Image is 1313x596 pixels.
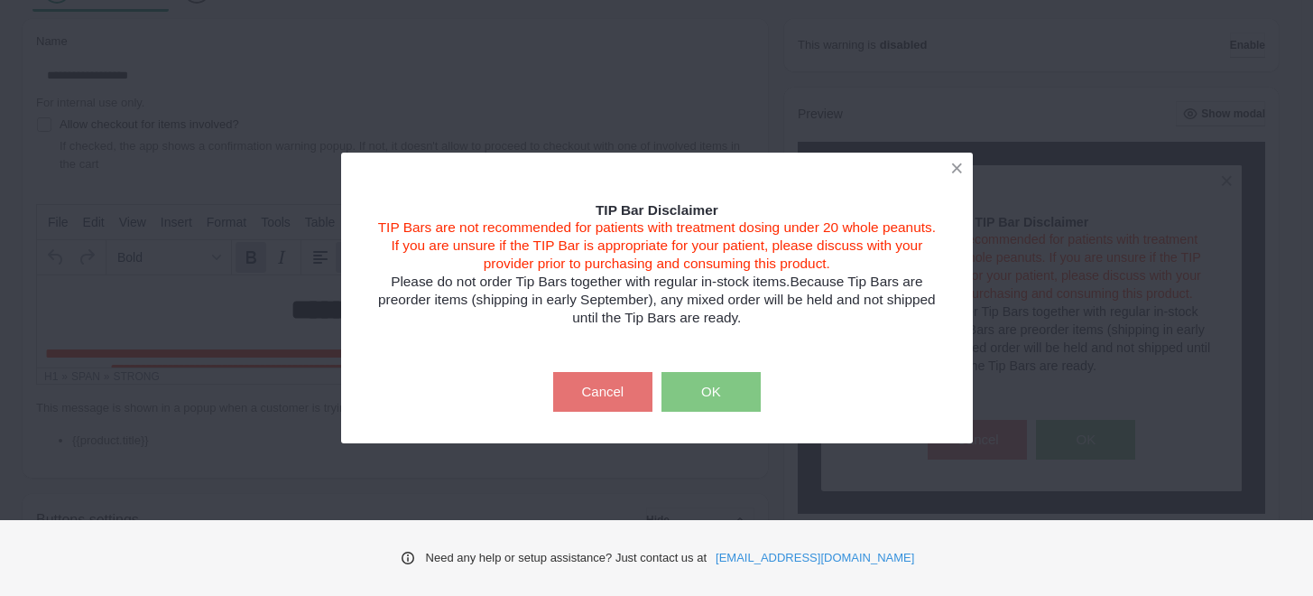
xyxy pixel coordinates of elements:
[378,274,936,325] span: Because Tip Bars are preorder items (shipping in early September), any mixed order will be held a...
[553,372,652,412] button: Cancel
[716,549,914,567] a: [EMAIL_ADDRESS][DOMAIN_NAME]
[596,202,718,218] strong: TIP Bar Disclaimer
[378,219,936,271] span: TIP Bars are not recommended for patients with treatment dosing under 20 whole peanuts. If you ar...
[391,274,790,289] span: Please do not order Tip Bars together with regular in-stock items.
[7,19,709,175] body: Rich Text Area. Press ALT-0 for help.
[661,372,761,412] button: OK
